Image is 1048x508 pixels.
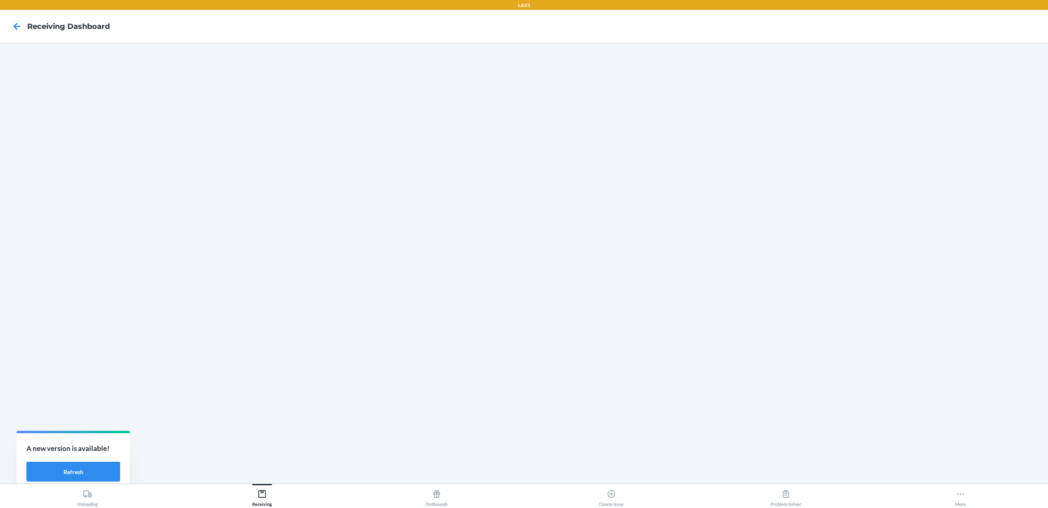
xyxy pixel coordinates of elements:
[27,21,110,32] h4: Receiving dashboard
[873,484,1048,507] button: More
[77,486,98,507] div: Unloading
[26,443,120,454] p: A new version is available!
[26,462,120,482] button: Refresh
[349,484,524,507] button: Outbounds
[524,484,698,507] button: Create Issue
[175,484,349,507] button: Receiving
[252,486,272,507] div: Receiving
[699,484,873,507] button: Problem Solver
[955,486,966,507] div: More
[771,486,801,507] div: Problem Solver
[518,2,530,9] p: LAX1
[599,486,624,507] div: Create Issue
[7,50,1041,477] iframe: Receiving dashboard
[426,486,448,507] div: Outbounds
